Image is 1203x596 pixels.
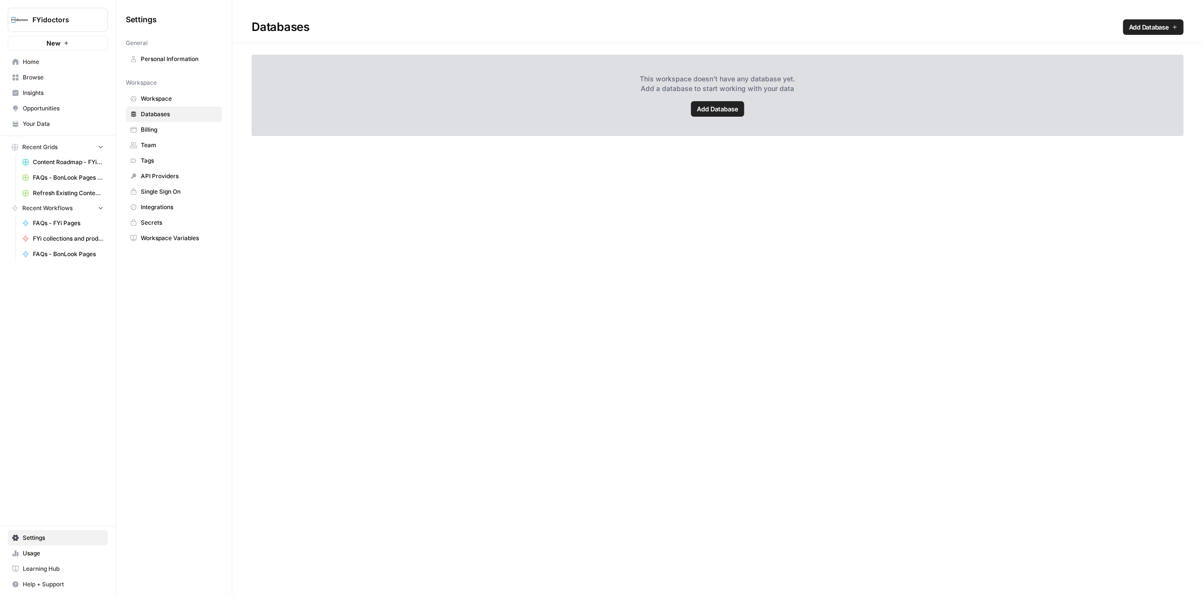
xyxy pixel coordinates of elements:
a: FAQs - BonLook Pages [18,246,108,262]
div: v 4.0.25 [27,15,47,23]
a: Learning Hub [8,561,108,577]
span: API Providers [141,172,218,181]
img: logo_orange.svg [15,15,23,23]
span: Refresh Existing Content - BonLook [33,189,104,198]
a: Team [126,138,222,153]
span: Your Data [23,120,104,128]
span: Workspace Variables [141,234,218,243]
a: Single Sign On [126,184,222,199]
span: Workspace [141,94,218,103]
span: FAQs - FYi Pages [33,219,104,228]
div: Databases [232,19,1203,35]
span: Insights [23,89,104,97]
a: Tags [126,153,222,168]
div: Keywords by Traffic [108,57,160,63]
span: Usage [23,549,104,558]
a: Your Data [8,116,108,132]
span: Personal Information [141,55,218,63]
a: Add Database [691,101,744,117]
a: API Providers [126,168,222,184]
span: Settings [23,534,104,542]
span: Integrations [141,203,218,212]
span: Help + Support [23,580,104,589]
span: Add Database [1129,22,1169,32]
a: Insights [8,85,108,101]
a: Home [8,54,108,70]
span: Billing [141,125,218,134]
img: tab_domain_overview_orange.svg [28,56,36,64]
span: Team [141,141,218,150]
img: website_grey.svg [15,25,23,33]
span: General [126,39,148,47]
span: Databases [141,110,218,119]
button: Recent Grids [8,140,108,154]
span: Learning Hub [23,565,104,573]
button: Help + Support [8,577,108,592]
span: This workspace doesn't have any database yet. Add a database to start working with your data [640,74,796,93]
span: New [46,38,60,48]
a: FAQs - FYi Pages [18,215,108,231]
a: FYi collections and product pages header n footer texts [18,231,108,246]
a: Secrets [126,215,222,230]
a: FAQs - BonLook Pages Grid [18,170,108,185]
span: Opportunities [23,104,104,113]
span: Secrets [141,218,218,227]
a: Workspace [126,91,222,107]
a: Personal Information [126,51,222,67]
span: Single Sign On [141,187,218,196]
a: Add Database [1123,19,1184,35]
a: Workspace Variables [126,230,222,246]
span: Browse [23,73,104,82]
a: Billing [126,122,222,138]
span: Home [23,58,104,66]
span: Content Roadmap - FYidoctors [33,158,104,167]
a: Opportunities [8,101,108,116]
button: Recent Workflows [8,201,108,215]
span: Workspace [126,78,157,87]
a: Content Roadmap - FYidoctors [18,154,108,170]
a: Databases [126,107,222,122]
a: Browse [8,70,108,85]
span: Tags [141,156,218,165]
span: FAQs - BonLook Pages [33,250,104,259]
a: Integrations [126,199,222,215]
img: FYidoctors Logo [11,11,29,29]
span: Settings [126,14,157,25]
a: Usage [8,546,108,561]
button: New [8,36,108,50]
button: Workspace: FYidoctors [8,8,108,32]
span: FAQs - BonLook Pages Grid [33,173,104,182]
span: Add Database [697,104,738,114]
span: Recent Grids [22,143,58,152]
span: Recent Workflows [22,204,73,213]
a: Refresh Existing Content - BonLook [18,185,108,201]
span: FYi collections and product pages header n footer texts [33,234,104,243]
a: Settings [8,530,108,546]
img: tab_keywords_by_traffic_grey.svg [98,56,105,64]
div: Domain: [DOMAIN_NAME] [25,25,106,33]
div: Domain Overview [39,57,87,63]
span: FYidoctors [32,15,91,25]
